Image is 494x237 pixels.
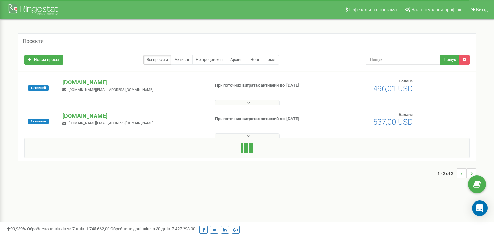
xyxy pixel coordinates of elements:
[110,226,195,231] span: Оброблено дзвінків за 30 днів :
[172,226,195,231] u: 7 427 293,00
[227,55,247,65] a: Архівні
[28,119,49,124] span: Активний
[6,226,26,231] span: 99,989%
[247,55,262,65] a: Нові
[373,118,413,127] span: 537,00 USD
[440,55,460,65] button: Пошук
[143,55,171,65] a: Всі проєкти
[215,82,319,89] p: При поточних витратах активний до: [DATE]
[472,200,488,216] div: Open Intercom Messenger
[262,55,279,65] a: Тріал
[437,168,457,178] span: 1 - 2 of 2
[399,112,413,117] span: Баланс
[349,7,397,12] span: Реферальна програма
[23,38,44,44] h5: Проєкти
[411,7,462,12] span: Налаштування профілю
[69,88,153,92] span: [DOMAIN_NAME][EMAIL_ADDRESS][DOMAIN_NAME]
[171,55,193,65] a: Активні
[69,121,153,125] span: [DOMAIN_NAME][EMAIL_ADDRESS][DOMAIN_NAME]
[399,79,413,83] span: Баланс
[62,78,204,87] p: [DOMAIN_NAME]
[192,55,227,65] a: Не продовжені
[373,84,413,93] span: 496,01 USD
[476,7,488,12] span: Вихід
[366,55,440,65] input: Пошук
[215,116,319,122] p: При поточних витратах активний до: [DATE]
[62,112,204,120] p: [DOMAIN_NAME]
[24,55,63,65] a: Новий проєкт
[27,226,109,231] span: Оброблено дзвінків за 7 днів :
[86,226,109,231] u: 1 745 662,00
[437,162,476,185] nav: ...
[28,85,49,91] span: Активний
